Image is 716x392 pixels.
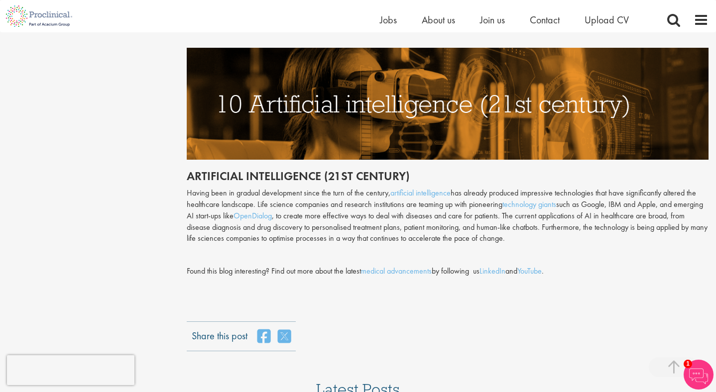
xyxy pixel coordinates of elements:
a: artificial intelligence [390,188,451,198]
img: Artificial Intelligence (21st century) [187,48,709,160]
a: share on twitter [278,329,291,344]
a: LinkedIn [479,266,505,276]
a: About us [422,13,455,26]
a: share on facebook [257,329,270,344]
a: Join us [480,13,505,26]
div: Found this blog interesting? Find out more about the latest by following us and . [187,266,709,277]
a: OpenDialog [234,210,272,221]
a: Contact [530,13,560,26]
a: Upload CV [585,13,629,26]
span: 1 [684,360,692,368]
a: medical advancements [361,266,432,276]
a: YouTube [517,266,542,276]
a: technology giants [502,199,556,209]
img: Chatbot [684,360,714,390]
label: Share this post [192,329,247,336]
h2: Artificial intelligence (21st century) [187,170,709,183]
a: Jobs [380,13,397,26]
iframe: reCAPTCHA [7,355,134,385]
p: Having been in gradual development since the turn of the century, has already produced impressive... [187,188,709,244]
